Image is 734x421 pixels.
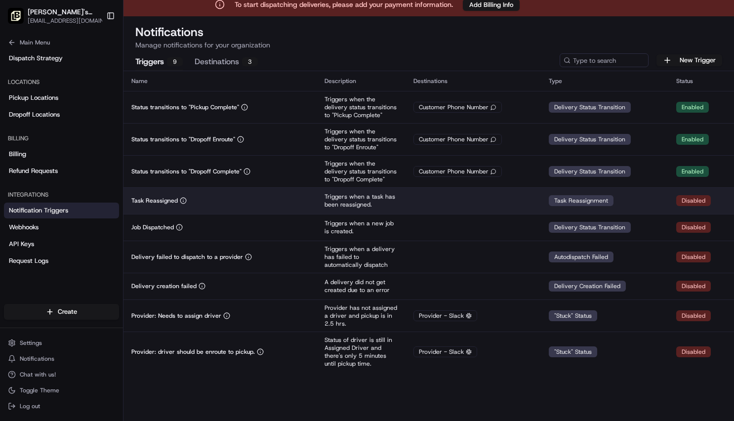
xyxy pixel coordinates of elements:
p: Status transitions to "Dropoff Enroute" [131,135,235,143]
p: Status of driver is still in Assigned Driver and there's only 5 minutes until pickup time. [325,336,398,368]
span: Request Logs [9,256,48,265]
div: 9 [167,57,183,66]
span: [PERSON_NAME] [31,153,80,161]
a: Notification Triggers [4,203,119,218]
div: Locations [4,74,119,90]
span: Chat with us! [20,371,56,379]
div: Disabled [676,195,711,206]
span: Toggle Theme [20,386,59,394]
div: Task Reassignment [549,195,613,206]
span: Create [58,307,77,316]
h1: Notifications [135,24,722,40]
p: Triggers when a delivery has failed to automatically dispatch [325,245,398,269]
a: API Keys [4,236,119,252]
p: Delivery creation failed [131,282,197,290]
button: Main Menu [4,36,119,49]
span: [DATE] [87,153,108,161]
img: Masood Aslam [10,170,26,186]
a: Request Logs [4,253,119,269]
div: Delivery Status Transition [549,166,631,177]
span: • [82,153,85,161]
p: Triggers when a task has been reassigned. [325,193,398,209]
span: Notification Triggers [9,206,68,215]
div: Past conversations [10,128,66,136]
div: Disabled [676,222,711,233]
img: Nash [10,10,30,30]
button: Start new chat [168,97,180,109]
button: Settings [4,336,119,350]
button: [PERSON_NAME]'s Tavern + Tap ([GEOGRAPHIC_DATA]) [28,7,101,17]
a: Billing [4,146,119,162]
a: Pickup Locations [4,90,119,106]
p: Status transitions to "Pickup Complete" [131,103,239,111]
div: Billing [4,130,119,146]
a: 📗Knowledge Base [6,217,80,235]
div: Delivery Status Transition [549,102,631,113]
button: See all [153,126,180,138]
div: Delivery Creation Failed [549,281,626,292]
img: Brittany Newman [10,144,26,160]
div: Autodispatch Failed [549,252,613,262]
div: Enabled [676,166,709,177]
button: Log out [4,399,119,413]
button: Triggers [135,54,183,71]
button: Chat with us! [4,368,119,381]
img: Tommy's Tavern + Tap (Bridgewater) [8,8,24,24]
div: Status [676,77,726,85]
p: Welcome 👋 [10,40,180,55]
span: [PERSON_NAME] [31,180,80,188]
span: API Keys [9,240,34,249]
span: Billing [9,150,26,159]
div: Customer Phone Number [413,166,502,177]
span: Dropoff Locations [9,110,60,119]
span: Pickup Locations [9,93,58,102]
div: We're available if you need us! [44,104,136,112]
span: Settings [20,339,42,347]
div: Disabled [676,310,711,321]
div: Provider - Slack [413,346,477,357]
div: Customer Phone Number [413,102,502,113]
div: 3 [242,57,258,66]
div: 📗 [10,222,18,230]
span: Dispatch Strategy [9,54,63,63]
span: Log out [20,402,40,410]
span: Pylon [98,245,120,253]
p: Provider: driver should be enroute to pickup. [131,348,255,356]
div: "Stuck" Status [549,346,597,357]
p: Triggers when the delivery status transitions to "Pickup Complete" [325,95,398,119]
img: 1736555255976-a54dd68f-1ca7-489b-9aae-adbdc363a1c4 [20,154,28,162]
div: Start new chat [44,94,162,104]
div: Enabled [676,134,709,145]
p: Task Reassigned [131,197,178,205]
div: Customer Phone Number [413,134,502,145]
p: Provider has not assigned a driver and pickup is in 2.5 hrs. [325,304,398,328]
div: Disabled [676,346,711,357]
p: Job Dispatched [131,223,174,231]
div: Description [325,77,398,85]
button: [EMAIL_ADDRESS][DOMAIN_NAME] [28,17,112,25]
div: Disabled [676,252,711,262]
button: Notifications [4,352,119,366]
span: [DATE] [87,180,108,188]
a: Refund Requests [4,163,119,179]
span: Notifications [20,355,54,363]
p: Manage notifications for your organization [135,40,722,50]
input: Clear [26,64,163,74]
p: Status transitions to "Dropoff Complete" [131,168,242,175]
div: Delivery Status Transition [549,222,631,233]
p: Triggers when the delivery status transitions to "Dropoff Enroute" [325,127,398,151]
a: Dropoff Locations [4,107,119,123]
a: Powered byPylon [70,245,120,253]
p: Provider: Needs to assign driver [131,312,221,320]
button: Tommy's Tavern + Tap (Bridgewater)[PERSON_NAME]'s Tavern + Tap ([GEOGRAPHIC_DATA])[EMAIL_ADDRESS]... [4,4,102,28]
div: Integrations [4,187,119,203]
div: Name [131,77,309,85]
p: Triggers when the delivery status transitions to "Dropoff Complete" [325,160,398,183]
button: Destinations [195,54,258,71]
div: Type [549,77,660,85]
div: "Stuck" Status [549,310,597,321]
button: Create [4,304,119,320]
img: 1736555255976-a54dd68f-1ca7-489b-9aae-adbdc363a1c4 [20,180,28,188]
